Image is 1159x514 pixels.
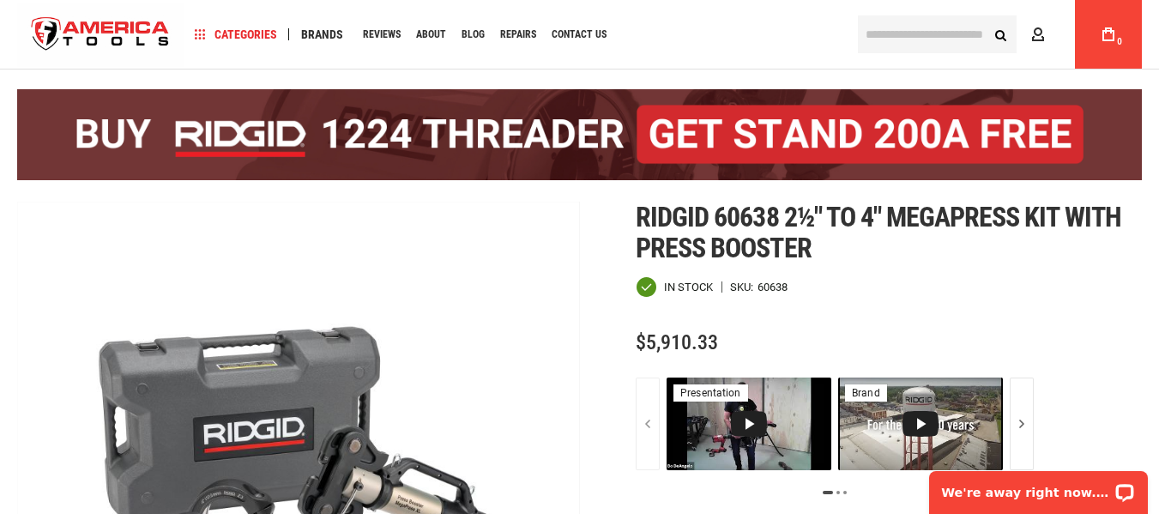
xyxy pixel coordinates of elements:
[408,23,454,46] a: About
[363,29,401,39] span: Reviews
[454,23,492,46] a: Blog
[17,3,184,67] a: store logo
[552,29,607,39] span: Contact Us
[355,23,408,46] a: Reviews
[462,29,485,39] span: Blog
[187,23,285,46] a: Categories
[195,28,277,40] span: Categories
[730,281,758,293] strong: SKU
[636,201,1121,264] span: Ridgid 60638 2½" to 4" megapress kit with press booster
[636,330,718,354] span: $5,910.33
[17,3,184,67] img: America Tools
[1117,37,1122,46] span: 0
[544,23,614,46] a: Contact Us
[416,29,446,39] span: About
[293,23,351,46] a: Brands
[664,281,713,293] span: In stock
[758,281,788,293] div: 60638
[17,89,1142,180] img: BOGO: Buy the RIDGID® 1224 Threader (26092), get the 92467 200A Stand FREE!
[636,276,713,298] div: Availability
[500,29,536,39] span: Repairs
[492,23,544,46] a: Repairs
[301,28,343,40] span: Brands
[984,18,1017,51] button: Search
[918,460,1159,514] iframe: LiveChat chat widget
